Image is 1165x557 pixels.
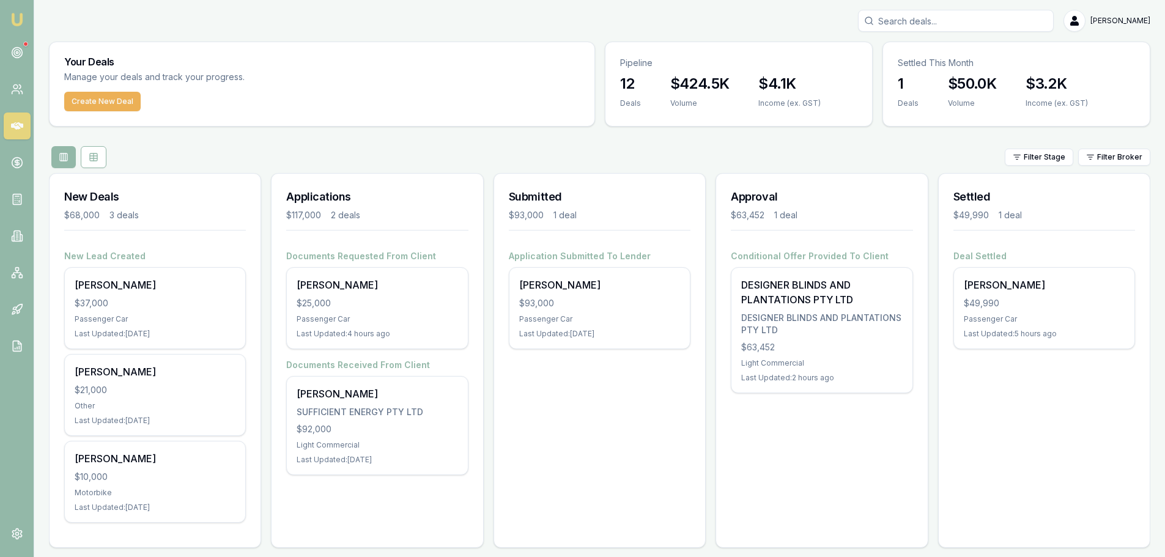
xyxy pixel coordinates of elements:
[75,488,235,498] div: Motorbike
[758,98,821,108] div: Income (ex. GST)
[741,358,902,368] div: Light Commercial
[64,188,246,205] h3: New Deals
[75,384,235,396] div: $21,000
[75,329,235,339] div: Last Updated: [DATE]
[509,188,690,205] h3: Submitted
[964,329,1125,339] div: Last Updated: 5 hours ago
[75,503,235,512] div: Last Updated: [DATE]
[620,74,641,94] h3: 12
[109,209,139,221] div: 3 deals
[75,416,235,426] div: Last Updated: [DATE]
[331,209,360,221] div: 2 deals
[286,250,468,262] h4: Documents Requested From Client
[741,312,902,336] div: DESIGNER BLINDS AND PLANTATIONS PTY LTD
[509,209,544,221] div: $93,000
[1005,149,1073,166] button: Filter Stage
[297,423,457,435] div: $92,000
[1097,152,1142,162] span: Filter Broker
[620,98,641,108] div: Deals
[953,209,989,221] div: $49,990
[10,12,24,27] img: emu-icon-u.png
[1078,149,1150,166] button: Filter Broker
[297,329,457,339] div: Last Updated: 4 hours ago
[297,440,457,450] div: Light Commercial
[898,98,919,108] div: Deals
[948,98,996,108] div: Volume
[731,188,912,205] h3: Approval
[64,92,141,111] button: Create New Deal
[286,359,468,371] h4: Documents Received From Client
[964,278,1125,292] div: [PERSON_NAME]
[519,297,680,309] div: $93,000
[286,188,468,205] h3: Applications
[758,74,821,94] h3: $4.1K
[620,57,857,69] p: Pipeline
[553,209,577,221] div: 1 deal
[519,278,680,292] div: [PERSON_NAME]
[948,74,996,94] h3: $50.0K
[953,188,1135,205] h3: Settled
[64,209,100,221] div: $68,000
[64,70,377,84] p: Manage your deals and track your progress.
[741,373,902,383] div: Last Updated: 2 hours ago
[964,314,1125,324] div: Passenger Car
[297,455,457,465] div: Last Updated: [DATE]
[297,278,457,292] div: [PERSON_NAME]
[1024,152,1065,162] span: Filter Stage
[670,74,730,94] h3: $424.5K
[297,386,457,401] div: [PERSON_NAME]
[741,278,902,307] div: DESIGNER BLINDS AND PLANTATIONS PTY LTD
[741,341,902,353] div: $63,452
[670,98,730,108] div: Volume
[509,250,690,262] h4: Application Submitted To Lender
[731,250,912,262] h4: Conditional Offer Provided To Client
[774,209,797,221] div: 1 deal
[898,74,919,94] h3: 1
[75,471,235,483] div: $10,000
[64,250,246,262] h4: New Lead Created
[64,57,580,67] h3: Your Deals
[964,297,1125,309] div: $49,990
[953,250,1135,262] h4: Deal Settled
[75,297,235,309] div: $37,000
[75,451,235,466] div: [PERSON_NAME]
[297,314,457,324] div: Passenger Car
[75,278,235,292] div: [PERSON_NAME]
[297,297,457,309] div: $25,000
[75,364,235,379] div: [PERSON_NAME]
[1090,16,1150,26] span: [PERSON_NAME]
[1026,98,1088,108] div: Income (ex. GST)
[1026,74,1088,94] h3: $3.2K
[898,57,1135,69] p: Settled This Month
[286,209,321,221] div: $117,000
[519,314,680,324] div: Passenger Car
[75,401,235,411] div: Other
[519,329,680,339] div: Last Updated: [DATE]
[731,209,764,221] div: $63,452
[858,10,1054,32] input: Search deals
[297,406,457,418] div: SUFFICIENT ENERGY PTY LTD
[999,209,1022,221] div: 1 deal
[75,314,235,324] div: Passenger Car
